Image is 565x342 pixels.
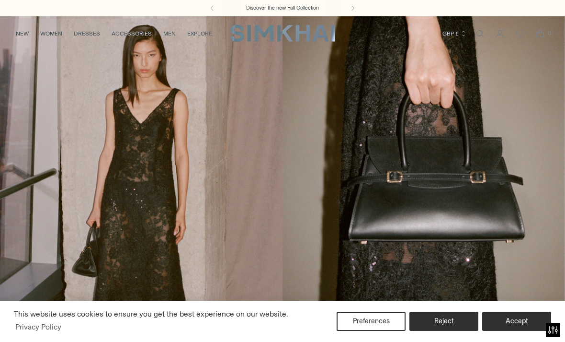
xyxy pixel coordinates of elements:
button: Accept [482,312,551,331]
a: NEW [16,23,29,44]
button: GBP £ [442,23,467,44]
a: Discover the new Fall Collection [246,4,319,12]
a: Privacy Policy (opens in a new tab) [14,320,63,334]
a: Open cart modal [531,24,550,43]
a: ACCESSORIES [112,23,152,44]
a: SIMKHAI [230,24,335,43]
a: MEN [163,23,176,44]
button: Preferences [337,312,406,331]
a: Open search modal [470,24,489,43]
a: WOMEN [40,23,62,44]
a: Go to the account page [490,24,509,43]
a: Wishlist [510,24,530,43]
span: This website uses cookies to ensure you get the best experience on our website. [14,309,288,318]
a: EXPLORE [187,23,212,44]
span: 0 [545,29,554,37]
a: DRESSES [74,23,100,44]
button: Reject [409,312,478,331]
